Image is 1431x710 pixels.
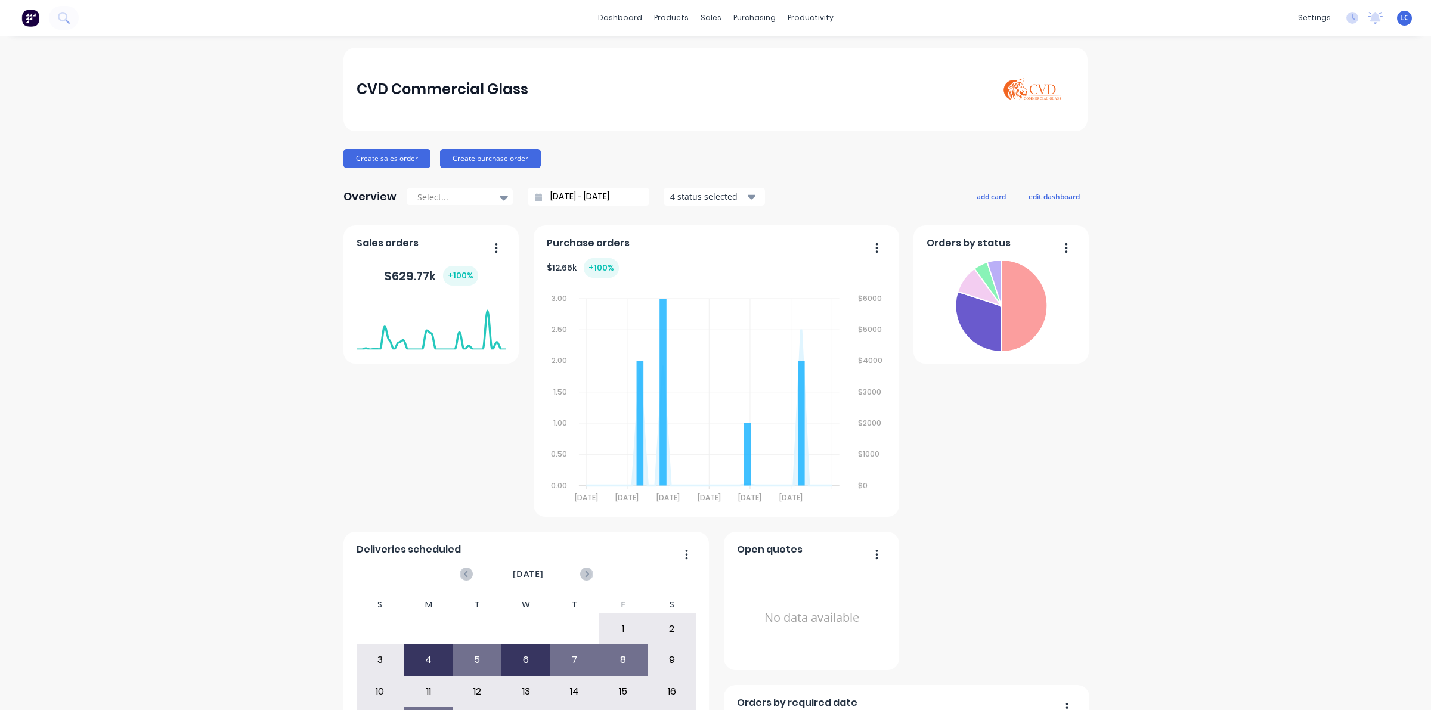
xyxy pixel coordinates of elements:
img: Factory [21,9,39,27]
div: Overview [343,185,397,209]
div: M [404,596,453,613]
div: 2 [648,614,696,644]
tspan: [DATE] [656,492,680,503]
tspan: $6000 [858,293,882,303]
span: [DATE] [513,568,544,581]
button: add card [969,188,1014,204]
div: S [356,596,405,613]
div: 8 [599,645,647,675]
tspan: 2.50 [552,324,567,334]
tspan: $3000 [858,387,881,397]
div: 12 [454,677,501,706]
tspan: [DATE] [698,492,721,503]
div: + 100 % [443,266,478,286]
div: CVD Commercial Glass [357,77,528,101]
button: Create purchase order [440,149,541,168]
tspan: 0.50 [551,449,567,459]
span: Open quotes [737,542,803,557]
span: Deliveries scheduled [357,542,461,557]
span: Sales orders [357,236,419,250]
div: T [550,596,599,613]
div: 4 [405,645,453,675]
div: 15 [599,677,647,706]
tspan: 3.00 [552,293,567,303]
span: Purchase orders [547,236,630,250]
button: edit dashboard [1021,188,1088,204]
div: 10 [357,677,404,706]
div: purchasing [727,9,782,27]
div: $ 12.66k [547,258,619,278]
div: $ 629.77k [384,266,478,286]
div: settings [1292,9,1337,27]
span: Orders by required date [737,696,857,710]
div: 3 [357,645,404,675]
div: F [599,596,648,613]
div: S [648,596,696,613]
tspan: 2.00 [552,355,567,365]
div: 9 [648,645,696,675]
tspan: [DATE] [574,492,597,503]
tspan: [DATE] [739,492,762,503]
div: 13 [502,677,550,706]
div: 14 [551,677,599,706]
tspan: 0.00 [551,480,567,491]
tspan: 1.00 [553,418,567,428]
a: dashboard [592,9,648,27]
tspan: $4000 [858,355,882,365]
tspan: [DATE] [779,492,803,503]
tspan: [DATE] [615,492,639,503]
div: products [648,9,695,27]
div: productivity [782,9,840,27]
div: 5 [454,645,501,675]
tspan: 1.50 [553,387,567,397]
div: 4 status selected [670,190,745,203]
div: T [453,596,502,613]
div: 16 [648,677,696,706]
tspan: $0 [858,480,868,491]
div: 6 [502,645,550,675]
div: sales [695,9,727,27]
tspan: $1000 [858,449,879,459]
img: CVD Commercial Glass [991,58,1074,121]
tspan: $2000 [858,418,881,428]
span: LC [1400,13,1409,23]
div: 7 [551,645,599,675]
span: Orders by status [927,236,1011,250]
div: No data available [737,562,887,674]
div: 11 [405,677,453,706]
div: + 100 % [584,258,619,278]
button: Create sales order [343,149,430,168]
button: 4 status selected [664,188,765,206]
tspan: $5000 [858,324,882,334]
div: 1 [599,614,647,644]
div: W [501,596,550,613]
